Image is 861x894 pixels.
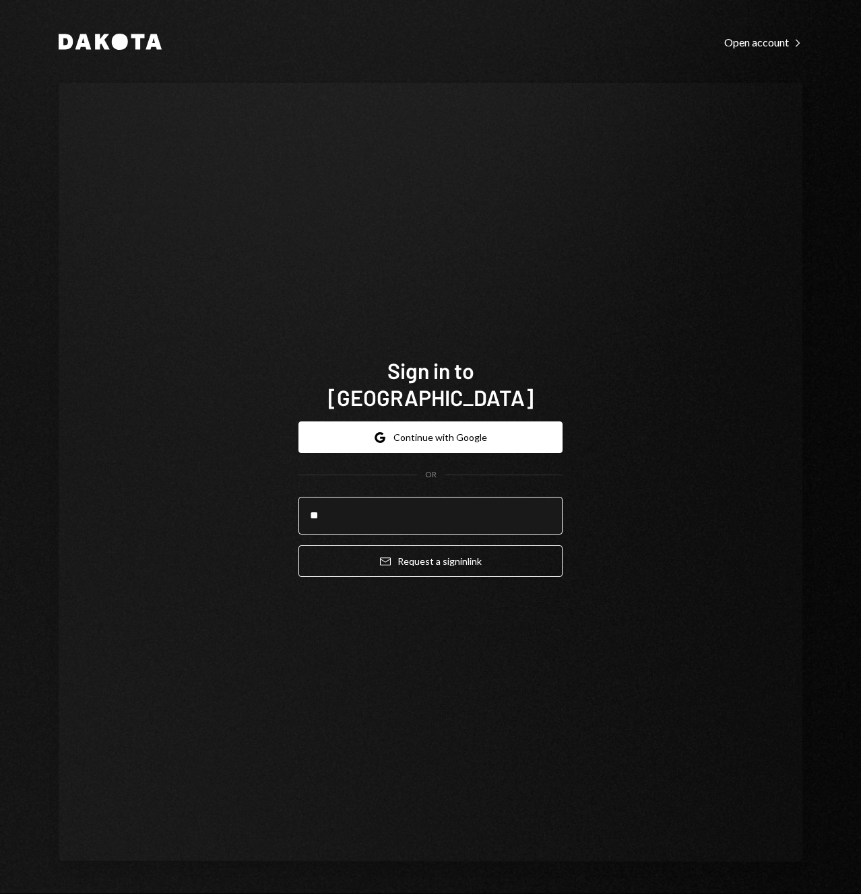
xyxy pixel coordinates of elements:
[298,357,563,411] h1: Sign in to [GEOGRAPHIC_DATA]
[298,421,563,453] button: Continue with Google
[425,469,437,481] div: OR
[298,545,563,577] button: Request a signinlink
[724,36,802,49] div: Open account
[724,34,802,49] a: Open account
